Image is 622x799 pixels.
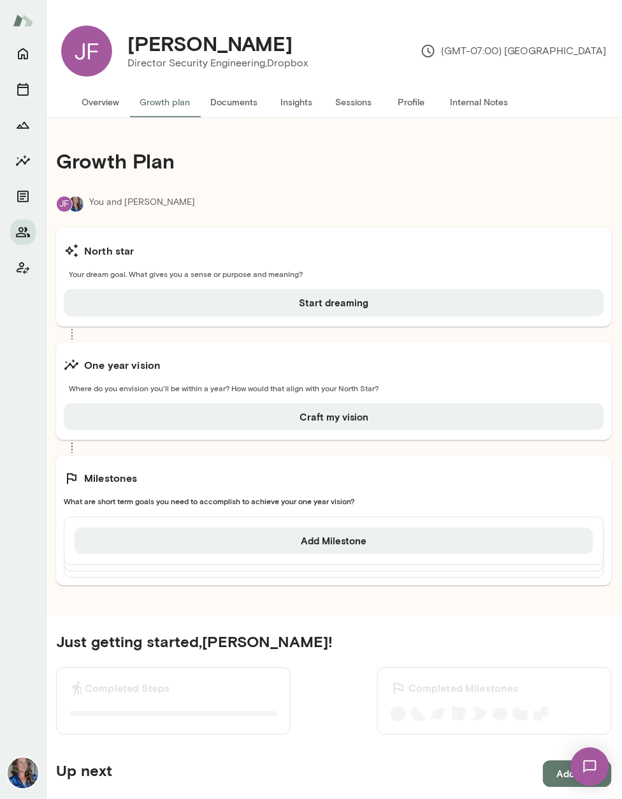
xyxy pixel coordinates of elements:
button: Documents [10,184,36,209]
div: JF [56,196,73,213]
p: You and [PERSON_NAME] [89,196,195,213]
button: Internal Notes [440,87,518,117]
button: Documents [200,87,268,117]
button: Members [10,220,36,245]
h6: North star [84,243,134,258]
img: Nicole Menkhoff [8,758,38,789]
h4: [PERSON_NAME] [127,31,293,56]
button: Craft my vision [64,403,604,430]
button: Add step [543,761,612,788]
span: Where do you envision you'll be within a year? How would that align with your North Star? [64,383,604,393]
button: Growth Plan [10,112,36,138]
div: Add Milestone [64,517,604,565]
h6: Completed Steps [85,681,170,696]
h5: Just getting started, [PERSON_NAME] ! [56,632,612,652]
p: Director Security Engineering, Dropbox [127,56,308,71]
h6: Milestones [84,471,138,486]
button: Sessions [325,87,382,117]
div: JF [61,26,112,77]
button: Growth plan [129,87,200,117]
h4: Growth Plan [56,149,612,173]
button: Sessions [10,77,36,102]
button: Insights [268,87,325,117]
h6: Completed Milestones [409,681,519,696]
button: Start dreaming [64,289,604,316]
button: Client app [10,255,36,281]
h6: One year vision [84,357,161,373]
span: What are short term goals you need to accomplish to achieve your one year vision? [64,497,604,507]
button: Overview [71,87,129,117]
button: Profile [382,87,440,117]
button: Home [10,41,36,66]
img: Nicole Menkhoff [68,197,83,212]
button: Insights [10,148,36,174]
span: Your dream goal. What gives you a sense or purpose and meaning? [64,269,604,279]
p: (GMT-07:00) [GEOGRAPHIC_DATA] [421,43,607,59]
button: Add Milestone [75,528,593,555]
h5: Up next [56,761,112,788]
img: Mento [13,8,33,33]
